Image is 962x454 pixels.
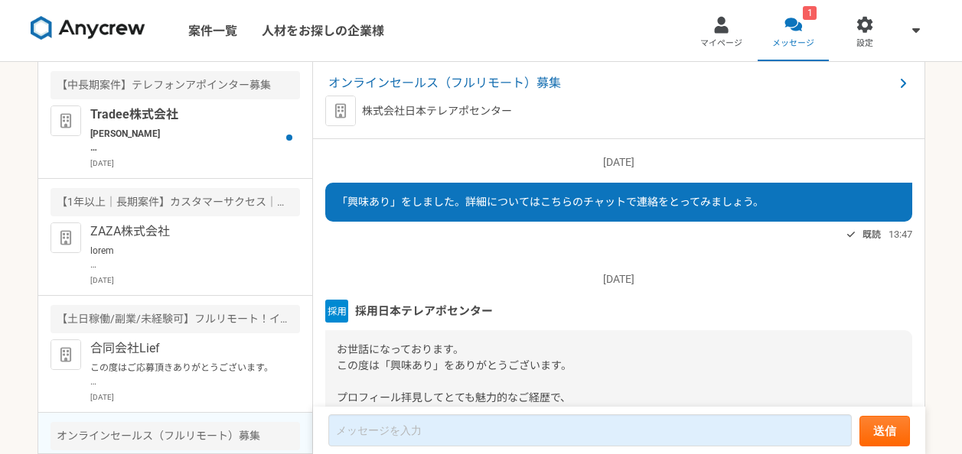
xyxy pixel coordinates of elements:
p: [PERSON_NAME] お世話になっております。 ご連絡ありがとうございます。 それでは[DATE]ピンポイントで恐縮ですが10:00-ではいかがでしょうか？ (もしくは14:00-) 問題... [90,127,279,154]
p: [DATE] [325,271,912,287]
img: default_org_logo-42cde973f59100197ec2c8e796e4974ac8490bb5b08a0eb061ff975e4574aa76.png [51,339,81,370]
p: この度はご応募頂きありがとうございます。 採用担当の[PERSON_NAME]と申します。 面接に進むにあたり、下記の内容を頂きたいです。 よろしくお願いいたします。 ⑴お名前/読み方 ⑵年齢 ... [90,361,279,388]
div: 【土日稼働/副業/未経験可】フルリモート！インサイドセールス募集（長期案件） [51,305,300,333]
span: 採用日本テレアポセンター [355,303,493,319]
img: default_org_logo-42cde973f59100197ec2c8e796e4974ac8490bb5b08a0eb061ff975e4574aa76.png [325,96,356,126]
div: 【1年以上｜長期案件】カスタマーサクセス｜法人営業経験1年〜｜フルリモ◎ [51,188,300,216]
img: default_org_logo-42cde973f59100197ec2c8e796e4974ac8490bb5b08a0eb061ff975e4574aa76.png [51,222,81,253]
p: [DATE] [90,274,300,286]
button: 送信 [859,416,910,446]
p: [DATE] [90,391,300,403]
img: 8DqYSo04kwAAAAASUVORK5CYII= [31,16,145,41]
span: 設定 [856,37,873,50]
img: unnamed.png [325,300,348,323]
p: [DATE] [325,154,912,170]
span: マイページ [700,37,742,50]
span: 「興味あり」をしました。詳細についてはこちらのチャットで連絡をとってみましょう。 [337,196,764,208]
span: お世話になっております。 この度は「興味あり」をありがとうございます。 プロフィール拝見してとても魅力的なご経歴で、 ぜひ一度、弊社面談をお願いできないでしょうか？ [337,343,583,420]
div: 【中長期案件】テレフォンアポインター募集 [51,71,300,99]
p: [DATE] [90,157,300,169]
p: 合同会社Lief [90,339,279,358]
div: 1 [803,6,817,20]
p: 株式会社日本テレアポセンター [362,103,512,119]
span: メッセージ [772,37,814,50]
p: Tradee株式会社 [90,105,279,124]
p: ZAZA株式会社 [90,222,279,241]
img: default_org_logo-42cde973f59100197ec2c8e796e4974ac8490bb5b08a0eb061ff975e4574aa76.png [51,105,81,136]
span: 既読 [863,225,881,244]
div: オンラインセールス（フルリモート）募集 [51,422,300,450]
span: オンラインセールス（フルリモート）募集 [328,74,894,92]
p: lorem ipsumdolors。 AMETconsectetura。 elit、seddoeiusmodtemporincididu、utlaboreetdo。 magnaaliquaeni... [90,244,279,271]
span: 13:47 [889,227,912,242]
